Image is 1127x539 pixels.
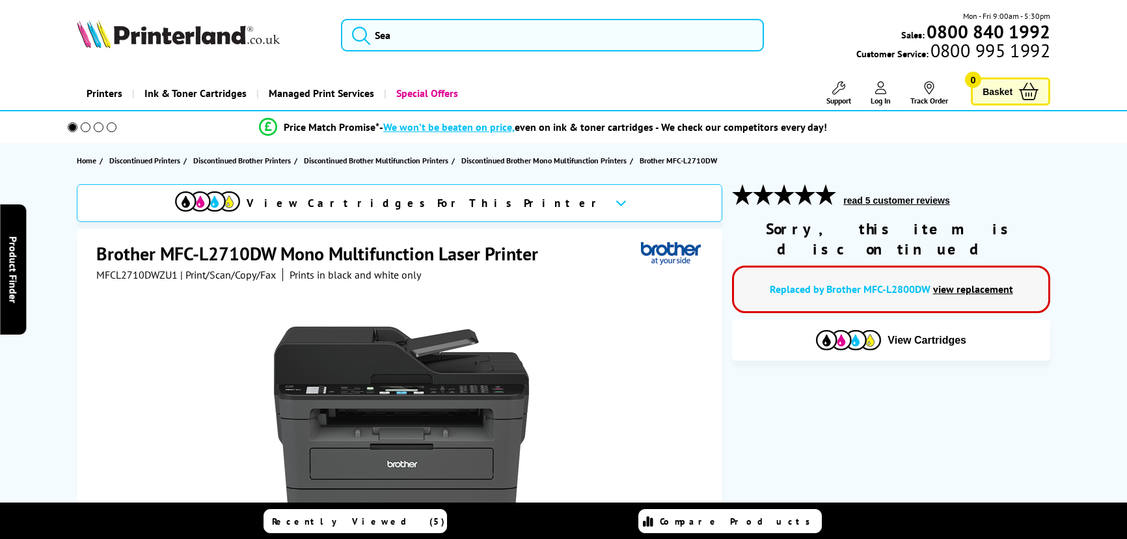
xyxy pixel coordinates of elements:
[971,77,1050,105] a: Basket 0
[379,120,827,133] div: - even on ink & toner cartridges - We check our competitors every day!
[272,516,445,527] span: Recently Viewed (5)
[910,81,948,105] a: Track Order
[925,25,1050,38] a: 0800 840 1992
[193,154,291,167] span: Discontinued Brother Printers
[816,330,881,350] img: Cartridges
[109,154,180,167] span: Discontinued Printers
[132,77,256,110] a: Ink & Toner Cartridges
[49,116,1037,139] li: modal_Promise
[96,268,178,281] span: MFCL2710DWZU1
[247,196,604,210] span: View Cartridges For This Printer
[180,268,276,281] span: | Print/Scan/Copy/Fax
[109,154,183,167] a: Discontinued Printers
[77,20,280,48] img: Printerland Logo
[641,242,701,266] img: Brother
[871,81,891,105] a: Log In
[384,77,468,110] a: Special Offers
[264,509,447,533] a: Recently Viewed (5)
[929,44,1050,57] span: 0800 995 1992
[77,20,325,51] a: Printerland Logo
[77,154,100,167] a: Home
[175,191,240,212] img: cmyk-icon.svg
[256,77,384,110] a: Managed Print Services
[77,154,96,167] span: Home
[965,72,981,88] span: 0
[341,19,764,51] input: Sea
[732,219,1050,259] div: Sorry, this item is discontinued
[461,154,627,167] span: Discontinued Brother Mono Multifunction Printers
[888,335,966,346] span: View Cartridges
[290,268,421,281] i: Prints in black and white only
[927,20,1050,44] b: 0800 840 1992
[856,44,1050,60] span: Customer Service:
[933,283,1013,296] a: view replacement
[284,120,379,133] span: Price Match Promise*
[963,10,1050,22] span: Mon - Fri 9:00am - 5:30pm
[660,516,817,527] span: Compare Products
[770,283,930,296] a: Replaced by Brother MFC-L2800DW
[871,96,891,105] span: Log In
[901,29,925,41] span: Sales:
[96,242,551,266] h1: Brother MFC-L2710DW Mono Multifunction Laser Printer
[826,81,851,105] a: Support
[304,154,452,167] a: Discontinued Brother Multifunction Printers
[461,154,630,167] a: Discontinued Brother Mono Multifunction Printers
[7,236,20,303] span: Product Finder
[193,154,294,167] a: Discontinued Brother Printers
[742,329,1040,351] button: View Cartridges
[77,77,132,110] a: Printers
[638,509,822,533] a: Compare Products
[383,120,515,133] span: We won’t be beaten on price,
[144,77,247,110] span: Ink & Toner Cartridges
[826,96,851,105] span: Support
[839,195,953,206] button: read 5 customer reviews
[983,83,1012,100] span: Basket
[640,154,717,167] span: Brother MFC-L2710DW
[640,154,720,167] a: Brother MFC-L2710DW
[304,154,448,167] span: Discontinued Brother Multifunction Printers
